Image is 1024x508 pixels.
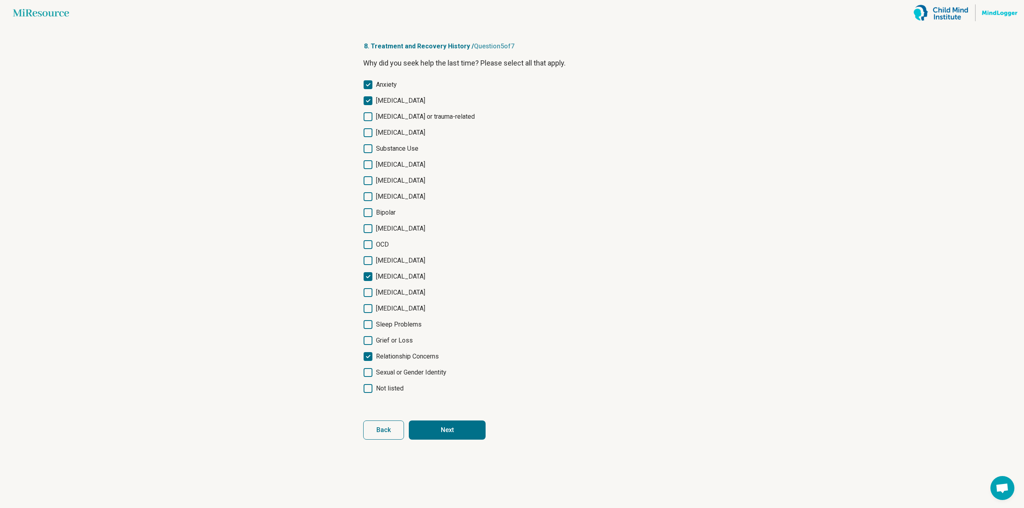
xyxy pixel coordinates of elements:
[376,336,413,345] span: Grief or Loss
[409,420,486,440] button: Next
[376,208,396,217] span: Bipolar
[376,240,389,249] span: OCD
[376,144,418,153] span: Substance Use
[363,420,404,440] button: Back
[363,58,661,69] p: Why did you seek help the last time? Please select all that apply.
[990,476,1014,500] div: Open chat
[376,192,425,201] span: [MEDICAL_DATA]
[376,304,425,313] span: [MEDICAL_DATA]
[376,112,475,122] span: [MEDICAL_DATA] or trauma-related
[376,224,425,233] span: [MEDICAL_DATA]
[376,128,425,137] span: [MEDICAL_DATA]
[376,384,404,393] span: Not listed
[376,176,425,185] span: [MEDICAL_DATA]
[376,256,425,265] span: [MEDICAL_DATA]
[376,288,425,297] span: [MEDICAL_DATA]
[376,80,397,90] span: Anxiety
[474,42,514,50] span: Question 5 of 7
[376,96,425,106] span: [MEDICAL_DATA]
[376,427,391,433] span: Back
[376,160,425,169] span: [MEDICAL_DATA]
[376,320,422,329] span: Sleep Problems
[376,368,446,377] span: Sexual or Gender Identity
[363,42,661,51] p: 8. Treatment and Recovery History /
[376,352,439,361] span: Relationship Concerns
[376,272,425,281] span: [MEDICAL_DATA]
